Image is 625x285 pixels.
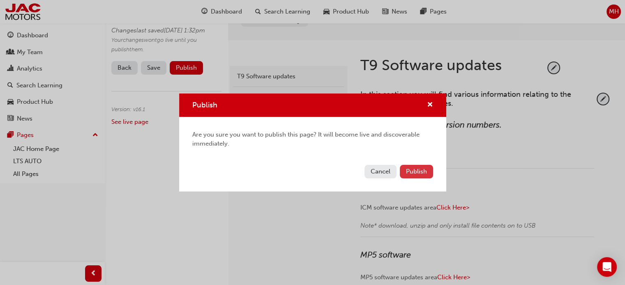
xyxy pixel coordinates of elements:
div: Open Intercom Messenger [597,257,617,277]
button: Cancel [364,165,397,178]
div: Are you sure you want to publish this page? It will become live and discoverable immediately. [179,117,446,162]
span: Publish [192,100,217,109]
span: cross-icon [427,102,433,109]
button: cross-icon [427,100,433,110]
span: Publish [406,168,427,175]
button: Publish [400,165,433,178]
div: Publish [179,93,446,192]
